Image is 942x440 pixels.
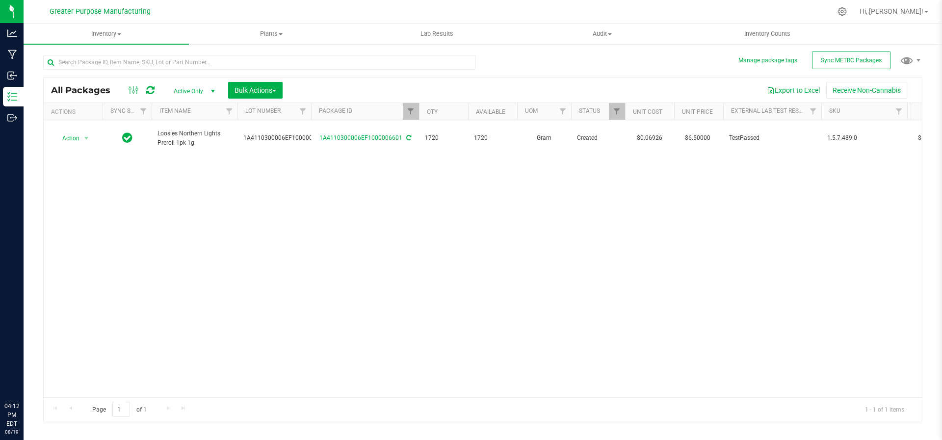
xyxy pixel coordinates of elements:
[319,134,402,141] a: 1A4110300006EF1000006601
[189,29,354,38] span: Plants
[354,24,520,44] a: Lab Results
[821,57,882,64] span: Sync METRC Packages
[7,71,17,80] inline-svg: Inbound
[525,107,538,114] a: UOM
[228,82,283,99] button: Bulk Actions
[159,107,191,114] a: Item Name
[685,24,850,44] a: Inventory Counts
[520,29,684,38] span: Audit
[7,113,17,123] inline-svg: Outbound
[50,7,151,16] span: Greater Purpose Manufacturing
[135,103,152,120] a: Filter
[84,402,155,417] span: Page of 1
[827,133,901,143] span: 1.5.7.489.0
[682,108,713,115] a: Unit Price
[295,103,311,120] a: Filter
[577,133,619,143] span: Created
[10,362,39,391] iframe: Resource center
[7,92,17,102] inline-svg: Inventory
[812,52,890,69] button: Sync METRC Packages
[805,103,821,120] a: Filter
[243,133,326,143] span: 1A4110300006EF1000006503
[7,50,17,59] inline-svg: Manufacturing
[80,131,93,145] span: select
[189,24,354,44] a: Plants
[405,134,411,141] span: Sync from Compliance System
[826,82,907,99] button: Receive Non-Cannabis
[4,428,19,436] p: 08/19
[579,107,600,114] a: Status
[520,24,685,44] a: Audit
[53,131,80,145] span: Action
[633,108,662,115] a: Unit Cost
[235,86,276,94] span: Bulk Actions
[731,29,804,38] span: Inventory Counts
[403,103,419,120] a: Filter
[29,360,41,372] iframe: Resource center unread badge
[427,108,438,115] a: Qty
[157,129,232,148] span: Loosies Northern Lights Preroll 1pk 1g
[425,133,462,143] span: 1720
[319,107,352,114] a: Package ID
[4,402,19,428] p: 04:12 PM EDT
[625,120,674,156] td: $0.06926
[609,103,625,120] a: Filter
[43,55,475,70] input: Search Package ID, Item Name, SKU, Lot or Part Number...
[110,107,148,114] a: Sync Status
[555,103,571,120] a: Filter
[245,107,281,114] a: Lot Number
[51,85,120,96] span: All Packages
[738,56,797,65] button: Manage package tags
[474,133,511,143] span: 1720
[860,7,923,15] span: Hi, [PERSON_NAME]!
[891,103,907,120] a: Filter
[760,82,826,99] button: Export to Excel
[731,107,808,114] a: External Lab Test Result
[221,103,237,120] a: Filter
[407,29,467,38] span: Lab Results
[51,108,99,115] div: Actions
[112,402,130,417] input: 1
[24,24,189,44] a: Inventory
[729,133,815,143] span: TestPassed
[829,107,840,114] a: SKU
[836,7,848,16] div: Manage settings
[680,131,715,145] span: $6.50000
[122,131,132,145] span: In Sync
[857,402,912,416] span: 1 - 1 of 1 items
[476,108,505,115] a: Available
[24,29,189,38] span: Inventory
[523,133,565,143] span: Gram
[7,28,17,38] inline-svg: Analytics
